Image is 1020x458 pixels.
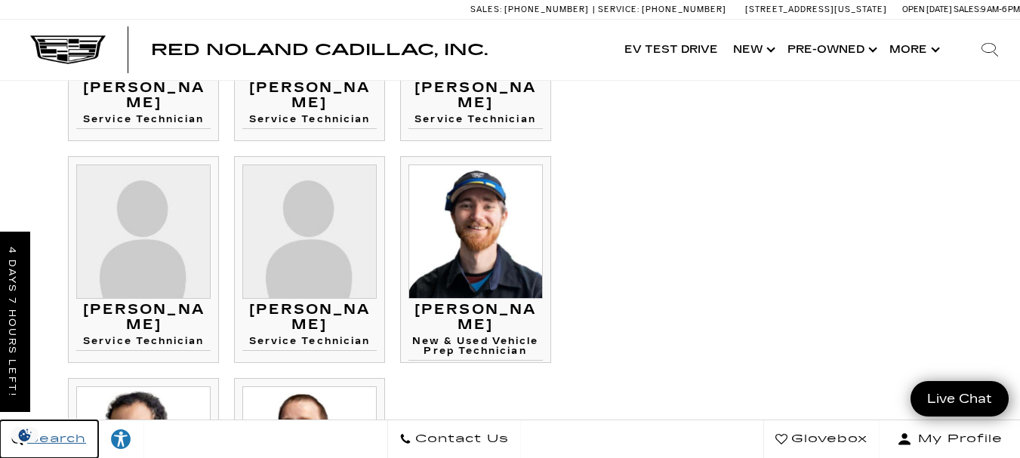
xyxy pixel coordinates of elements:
[242,303,377,333] h3: [PERSON_NAME]
[408,115,543,129] h4: Service Technician
[242,81,377,111] h3: [PERSON_NAME]
[617,20,726,80] a: EV Test Drive
[470,5,502,14] span: Sales:
[76,115,211,129] h4: Service Technician
[30,35,106,64] img: Cadillac Dark Logo with Cadillac White Text
[912,429,1003,450] span: My Profile
[8,427,42,443] section: Click to Open Cookie Consent Modal
[408,337,543,361] h4: New & Used Vehicle Prep Technician
[151,42,488,57] a: Red Noland Cadillac, Inc.
[411,429,509,450] span: Contact Us
[98,428,143,450] div: Explore your accessibility options
[408,81,543,111] h3: [PERSON_NAME]
[151,41,488,59] span: Red Noland Cadillac, Inc.
[880,420,1020,458] button: Open user profile menu
[763,420,880,458] a: Glovebox
[920,390,1000,407] span: Live Chat
[23,429,86,450] span: Search
[911,381,1009,417] a: Live Chat
[726,20,780,80] a: New
[504,5,589,14] span: [PHONE_NUMBER]
[745,5,887,14] a: [STREET_ADDRESS][US_STATE]
[642,5,726,14] span: [PHONE_NUMBER]
[387,420,521,458] a: Contact Us
[954,5,981,14] span: Sales:
[8,427,42,443] img: Opt-Out Icon
[787,429,867,450] span: Glovebox
[593,5,730,14] a: Service: [PHONE_NUMBER]
[882,20,945,80] button: More
[902,5,952,14] span: Open [DATE]
[960,20,1020,80] div: Search
[242,337,377,351] h4: Service Technician
[981,5,1020,14] span: 9 AM-6 PM
[76,81,211,111] h3: [PERSON_NAME]
[242,115,377,129] h4: Service Technician
[76,303,211,333] h3: [PERSON_NAME]
[470,5,593,14] a: Sales: [PHONE_NUMBER]
[780,20,882,80] a: Pre-Owned
[598,5,639,14] span: Service:
[408,303,543,333] h3: [PERSON_NAME]
[98,420,144,458] a: Explore your accessibility options
[76,337,211,351] h4: Service Technician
